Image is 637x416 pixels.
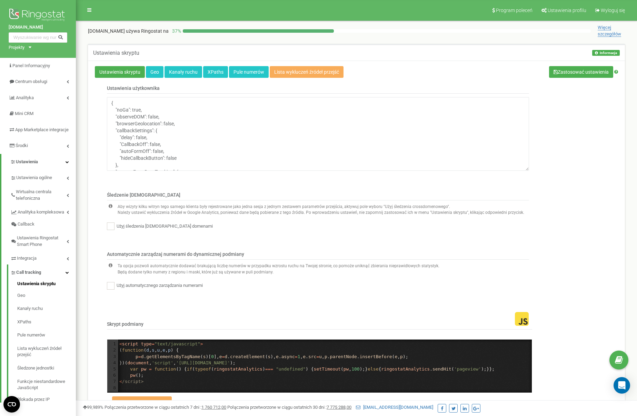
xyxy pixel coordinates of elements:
span: e [303,354,306,359]
span: Ustawienia [16,159,38,164]
button: Zobacz pełną instrukcję [112,396,172,408]
span: p [136,354,138,359]
span: Ustawienia Ringostat Smart Phone [17,235,67,248]
span: 0 [211,354,214,359]
a: Kanały ruchu [165,66,202,78]
input: Wyszukiwanie wg numeru [9,32,67,43]
a: Callback [10,218,76,230]
span: "text/javascript" [155,341,200,346]
span: e [219,354,222,359]
span: insertBefore [360,354,392,359]
span: Ustawienia ogólne [16,175,52,181]
span: 'pageview' [454,366,481,372]
span: ( ( , , , , ) { [119,347,179,353]
p: [DOMAIN_NAME] [88,28,169,34]
img: Ringostat logo [9,7,67,24]
div: 8 [107,385,118,391]
span: createElement [230,354,265,359]
p: Należy ustawić wykluczenia źródeł w Google Analytics, ponieważ dane będą pobierane z tego źródła.... [118,210,524,216]
span: Wyloguj się [601,8,625,13]
p: Skrypt podmiany [107,303,532,330]
span: document [127,360,149,365]
div: 1 [107,341,118,347]
div: 7 [107,378,118,385]
a: Ustawienia skryptu [95,66,145,78]
span: })( , , ); [119,360,236,365]
span: Ustawienia profilu [548,8,586,13]
span: < [119,341,122,346]
div: Open Intercom Messenger [614,377,630,394]
span: u [157,347,160,353]
span: = [138,354,141,359]
span: < [119,379,122,384]
span: d [141,354,144,359]
span: Środki [16,143,28,148]
p: Automatycznie zarządzaj numerami do dynamicznej podmiany [107,251,529,260]
a: Ustawienia ogólne [10,170,76,184]
span: else [368,366,378,372]
a: XPaths [17,315,76,329]
span: Mini CRM [15,111,33,116]
span: = [152,341,155,346]
a: Wirtualna centrala telefoniczna [10,184,76,204]
a: Pule numerów [17,329,76,342]
span: Call tracking [16,269,41,276]
span: var [130,366,138,372]
span: Panel Informacyjny [12,63,50,68]
span: Połączenia przetworzone w ciągu ostatnich 30 dni : [227,405,351,410]
span: Połączenia przetworzone w ciągu ostatnich 7 dni : [104,405,226,410]
span: p [400,354,403,359]
label: Użyj śledzenia [DEMOGRAPHIC_DATA] domenami [115,223,213,230]
span: d [225,354,227,359]
textarea: { "noGa": true, "observeDOM": false, "browserGeolocation": false, "callbackSettings": { "delay": ... [107,97,529,171]
span: p [325,354,327,359]
a: Ustawienia skryptu [17,281,76,289]
a: Integracja [10,250,76,264]
a: Śledzone jednostki [17,362,76,375]
span: e [162,347,165,353]
button: Informacja [592,50,620,56]
span: 100 [351,366,359,372]
span: === [265,366,273,372]
span: typeof [195,366,211,372]
a: Geo [17,289,76,302]
span: ringostatAnalytics [214,366,262,372]
span: > [200,341,203,346]
span: parentNode [330,354,357,359]
a: Call tracking [10,264,76,279]
span: = [222,354,225,359]
div: Projekty [9,44,24,51]
span: . ( )[ ], . ( ), . , . , . . ( , ); [119,354,408,359]
span: 'script' [152,360,173,365]
span: 99,989% [83,405,103,410]
span: s [152,347,155,353]
div: 6 [107,372,118,378]
span: type [141,341,152,346]
a: Kanały ruchu [17,302,76,315]
span: async [281,354,295,359]
span: s [203,354,206,359]
span: p [168,347,171,353]
div: 4 [107,360,118,366]
div: 3 [107,354,118,360]
p: Będą dodane tylko numery z regionu i maski, które już są używane w puli podmiany. [118,269,439,275]
a: Lista wykluczeń źródeł przejść [270,66,344,78]
span: u [319,354,322,359]
span: ringostatAnalytics [381,366,430,372]
span: Więcej szczegółów [598,25,621,37]
span: function [155,366,176,372]
a: [EMAIL_ADDRESS][DOMAIN_NAME] [356,405,433,410]
span: sendHit [432,366,451,372]
a: Ustawienia Ringostat Smart Phone [10,230,76,250]
span: d [146,347,149,353]
button: Open CMP widget [3,396,20,413]
span: /script> [122,379,144,384]
a: Blokada przez IP [17,395,76,403]
u: 1 760 712,00 [201,405,226,410]
a: Geo [146,66,163,78]
span: = [295,354,298,359]
span: e [276,354,279,359]
span: Centrum obsługi [15,79,47,84]
a: Funkcje niestandardowe JavaScript [17,375,76,395]
span: 1 [298,354,300,359]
